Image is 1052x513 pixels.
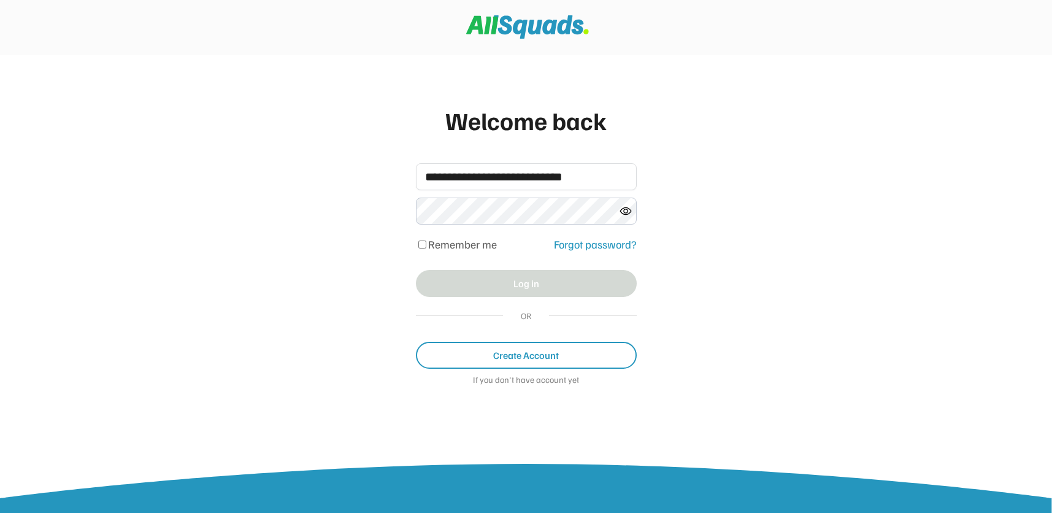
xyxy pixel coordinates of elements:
button: Log in [416,270,637,297]
div: Forgot password? [554,236,637,253]
div: OR [515,309,537,322]
div: Welcome back [416,102,637,139]
img: Squad%20Logo.svg [466,15,589,39]
label: Remember me [428,237,497,251]
button: Create Account [416,342,637,369]
div: If you don't have account yet [416,375,637,387]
